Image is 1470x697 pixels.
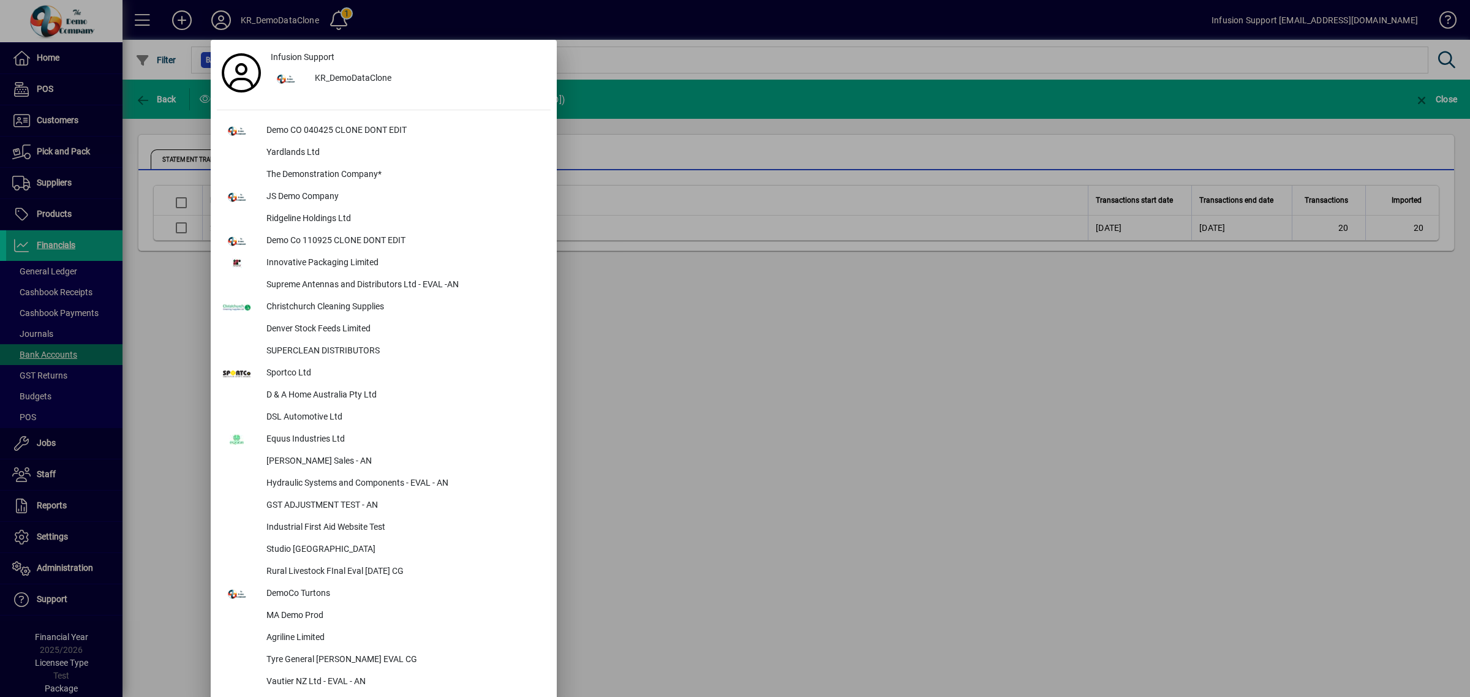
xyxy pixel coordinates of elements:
button: Industrial First Aid Website Test [217,517,551,539]
div: Supreme Antennas and Distributors Ltd - EVAL -AN [257,274,551,296]
button: Equus Industries Ltd [217,429,551,451]
button: D & A Home Australia Pty Ltd [217,385,551,407]
div: DemoCo Turtons [257,583,551,605]
button: The Demonstration Company* [217,164,551,186]
a: Infusion Support [266,46,551,68]
div: Agriline Limited [257,627,551,649]
div: Yardlands Ltd [257,142,551,164]
div: Denver Stock Feeds Limited [257,318,551,341]
div: Rural Livestock FInal Eval [DATE] CG [257,561,551,583]
div: Sportco Ltd [257,363,551,385]
button: Vautier NZ Ltd - EVAL - AN [217,671,551,693]
button: Demo Co 110925 CLONE DONT EDIT [217,230,551,252]
button: JS Demo Company [217,186,551,208]
button: Sportco Ltd [217,363,551,385]
div: Demo CO 040425 CLONE DONT EDIT [257,120,551,142]
button: DemoCo Turtons [217,583,551,605]
button: Ridgeline Holdings Ltd [217,208,551,230]
div: Hydraulic Systems and Components - EVAL - AN [257,473,551,495]
span: Infusion Support [271,51,334,64]
div: JS Demo Company [257,186,551,208]
div: MA Demo Prod [257,605,551,627]
button: Supreme Antennas and Distributors Ltd - EVAL -AN [217,274,551,296]
div: SUPERCLEAN DISTRIBUTORS [257,341,551,363]
div: The Demonstration Company* [257,164,551,186]
button: Rural Livestock FInal Eval [DATE] CG [217,561,551,583]
div: Studio [GEOGRAPHIC_DATA] [257,539,551,561]
button: MA Demo Prod [217,605,551,627]
button: Denver Stock Feeds Limited [217,318,551,341]
div: Industrial First Aid Website Test [257,517,551,539]
button: KR_DemoDataClone [266,68,551,90]
div: Tyre General [PERSON_NAME] EVAL CG [257,649,551,671]
button: Tyre General [PERSON_NAME] EVAL CG [217,649,551,671]
div: D & A Home Australia Pty Ltd [257,385,551,407]
button: Agriline Limited [217,627,551,649]
button: Hydraulic Systems and Components - EVAL - AN [217,473,551,495]
div: DSL Automotive Ltd [257,407,551,429]
div: [PERSON_NAME] Sales - AN [257,451,551,473]
button: Innovative Packaging Limited [217,252,551,274]
button: Demo CO 040425 CLONE DONT EDIT [217,120,551,142]
div: Innovative Packaging Limited [257,252,551,274]
button: [PERSON_NAME] Sales - AN [217,451,551,473]
button: Yardlands Ltd [217,142,551,164]
div: Demo Co 110925 CLONE DONT EDIT [257,230,551,252]
button: Christchurch Cleaning Supplies [217,296,551,318]
div: Vautier NZ Ltd - EVAL - AN [257,671,551,693]
button: SUPERCLEAN DISTRIBUTORS [217,341,551,363]
div: Equus Industries Ltd [257,429,551,451]
a: Profile [217,62,266,84]
button: GST ADJUSTMENT TEST - AN [217,495,551,517]
div: KR_DemoDataClone [305,68,551,90]
button: Studio [GEOGRAPHIC_DATA] [217,539,551,561]
div: GST ADJUSTMENT TEST - AN [257,495,551,517]
button: DSL Automotive Ltd [217,407,551,429]
div: Christchurch Cleaning Supplies [257,296,551,318]
div: Ridgeline Holdings Ltd [257,208,551,230]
